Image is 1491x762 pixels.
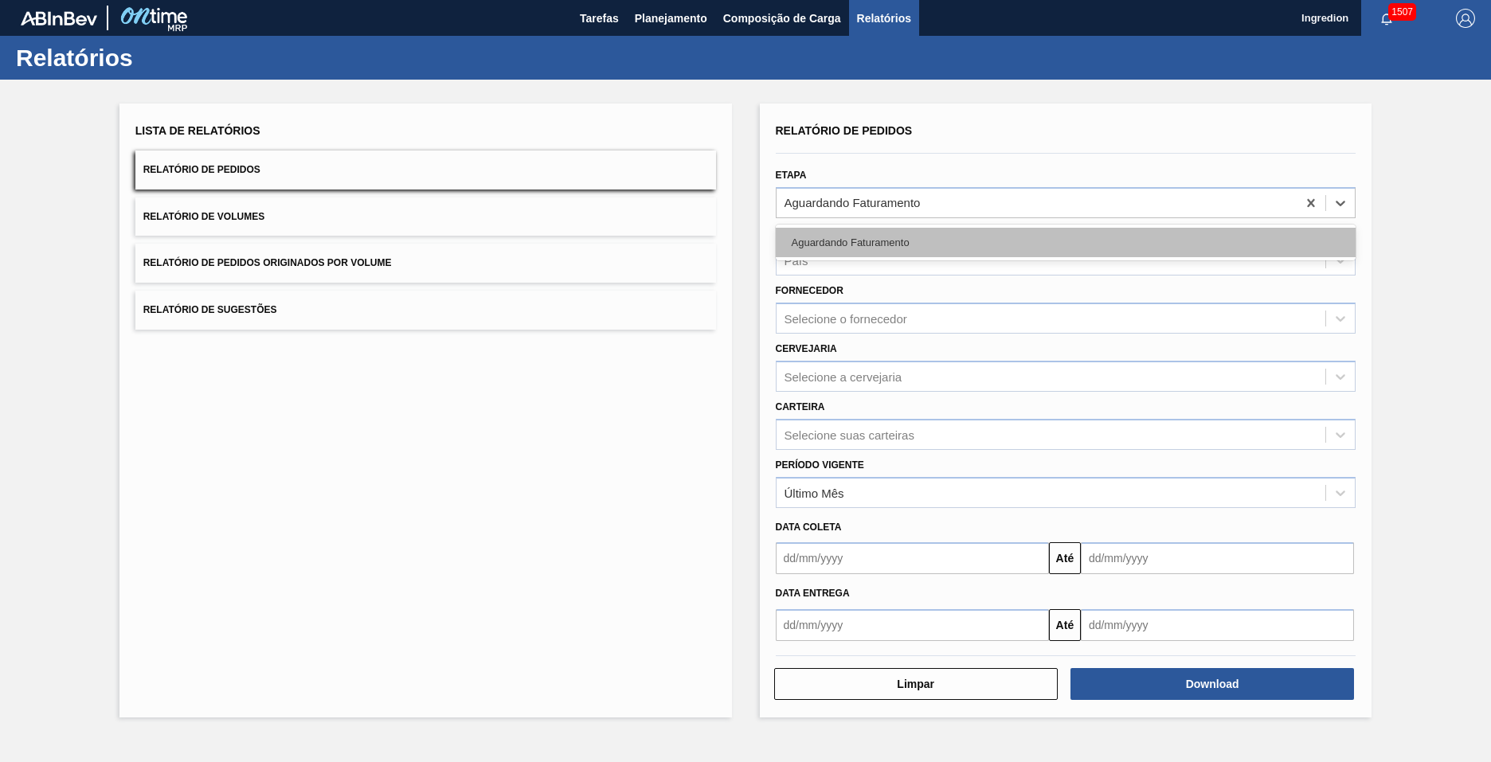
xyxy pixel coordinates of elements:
[135,197,716,236] button: Relatório de Volumes
[723,9,841,28] span: Composição de Carga
[1081,542,1354,574] input: dd/mm/yyyy
[143,211,264,222] span: Relatório de Volumes
[776,522,842,533] span: Data coleta
[1361,7,1412,29] button: Notificações
[135,244,716,283] button: Relatório de Pedidos Originados por Volume
[785,369,902,383] div: Selecione a cervejaria
[776,124,913,137] span: Relatório de Pedidos
[143,257,392,268] span: Relatório de Pedidos Originados por Volume
[785,428,914,441] div: Selecione suas carteiras
[1456,9,1475,28] img: Logout
[776,459,864,471] label: Período Vigente
[776,588,850,599] span: Data entrega
[1049,542,1081,574] button: Até
[135,150,716,190] button: Relatório de Pedidos
[635,9,707,28] span: Planejamento
[776,343,837,354] label: Cervejaria
[857,9,911,28] span: Relatórios
[21,11,97,25] img: TNhmsLtSVTkK8tSr43FrP2fwEKptu5GPRR3wAAAABJRU5ErkJggg==
[1070,668,1354,700] button: Download
[135,291,716,330] button: Relatório de Sugestões
[135,124,260,137] span: Lista de Relatórios
[776,401,825,412] label: Carteira
[776,170,807,181] label: Etapa
[143,164,260,175] span: Relatório de Pedidos
[774,668,1058,700] button: Limpar
[1388,3,1416,21] span: 1507
[785,486,844,499] div: Último Mês
[776,285,843,296] label: Fornecedor
[776,228,1356,257] div: Aguardando Faturamento
[580,9,619,28] span: Tarefas
[785,254,808,268] div: País
[1049,609,1081,641] button: Até
[776,609,1049,641] input: dd/mm/yyyy
[143,304,277,315] span: Relatório de Sugestões
[1081,609,1354,641] input: dd/mm/yyyy
[785,312,907,326] div: Selecione o fornecedor
[16,49,299,67] h1: Relatórios
[776,542,1049,574] input: dd/mm/yyyy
